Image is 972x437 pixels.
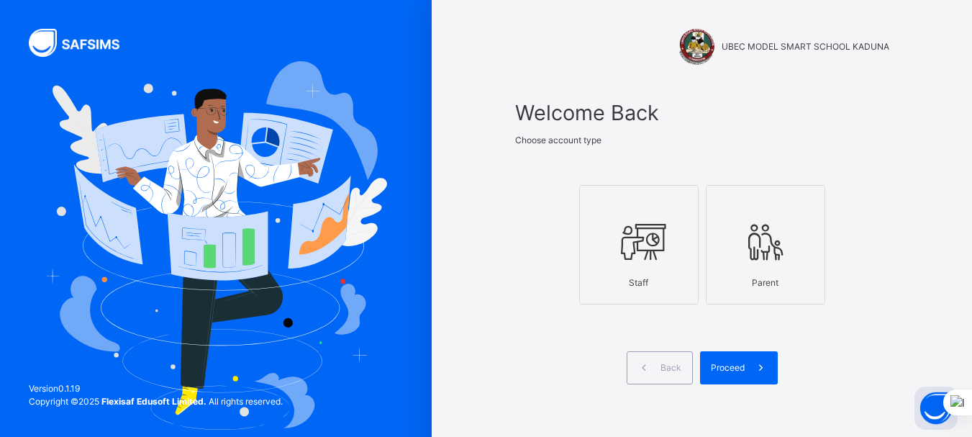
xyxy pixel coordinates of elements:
[29,382,283,395] span: Version 0.1.19
[29,29,137,57] img: SAFSIMS Logo
[711,361,745,374] span: Proceed
[45,61,387,430] img: Hero Image
[714,269,817,297] div: Parent
[587,269,691,297] div: Staff
[722,40,889,53] span: UBEC MODEL SMART SCHOOL KADUNA
[660,361,681,374] span: Back
[29,396,283,407] span: Copyright © 2025 All rights reserved.
[101,396,206,407] strong: Flexisaf Edusoft Limited.
[914,387,958,430] button: Open asap
[515,97,889,128] span: Welcome Back
[515,135,601,145] span: Choose account type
